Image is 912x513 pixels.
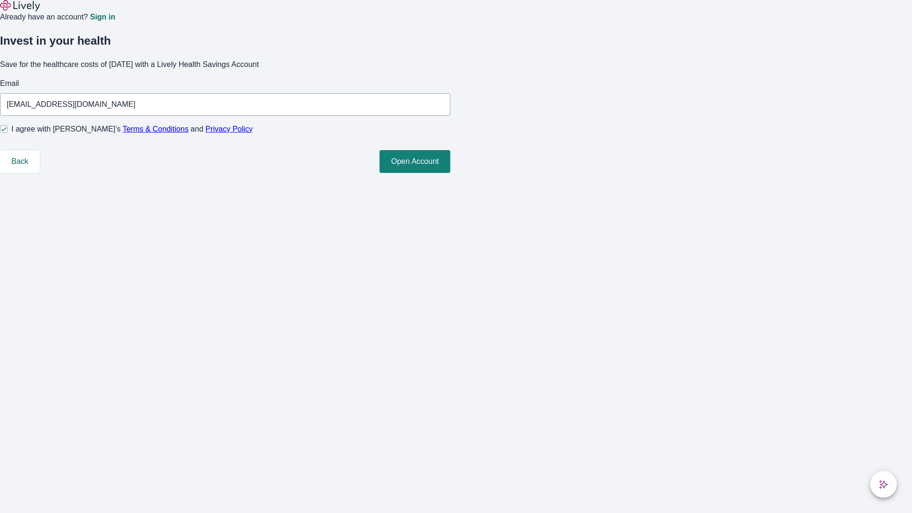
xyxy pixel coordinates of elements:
svg: Lively AI Assistant [879,480,888,489]
a: Terms & Conditions [123,125,189,133]
a: Privacy Policy [206,125,253,133]
button: Open Account [380,150,450,173]
button: chat [870,471,897,498]
a: Sign in [90,13,115,21]
span: I agree with [PERSON_NAME]’s and [11,123,253,135]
